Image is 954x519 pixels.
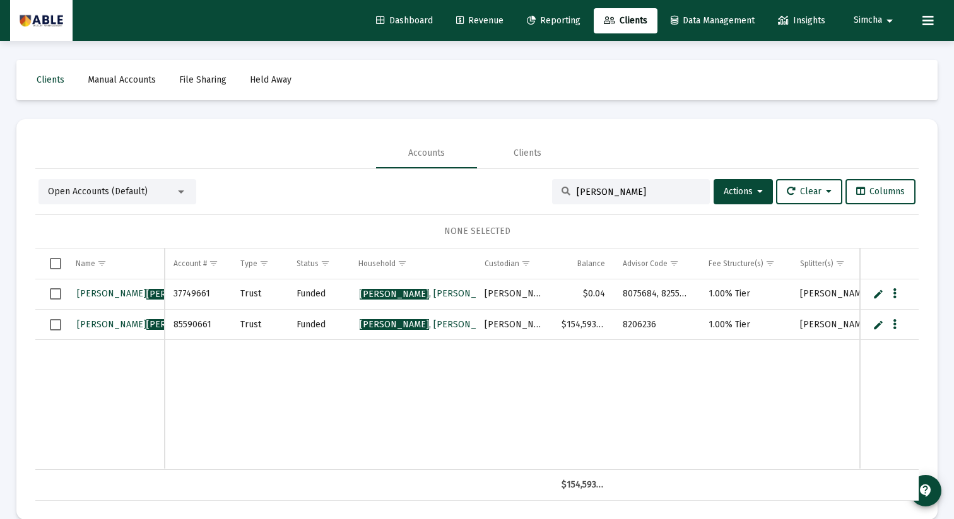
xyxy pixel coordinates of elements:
[77,319,233,330] span: [PERSON_NAME] ODS
[360,319,429,330] span: [PERSON_NAME]
[514,147,541,160] div: Clients
[50,288,61,300] div: Select row
[623,259,668,269] div: Advisor Code
[259,259,269,268] span: Show filter options for column 'Type'
[297,288,341,300] div: Funded
[240,67,302,93] a: Held Away
[169,67,237,93] a: File Sharing
[669,259,679,268] span: Show filter options for column 'Advisor Code'
[76,284,217,303] a: [PERSON_NAME][PERSON_NAME]
[67,248,165,279] td: Column Name
[376,15,433,26] span: Dashboard
[918,483,933,498] mat-icon: contact_support
[835,259,845,268] span: Show filter options for column 'Splitter(s)'
[714,179,773,204] button: Actions
[350,248,475,279] td: Column Household
[45,225,909,238] div: NONE SELECTED
[787,186,832,197] span: Clear
[521,259,531,268] span: Show filter options for column 'Custodian'
[97,259,107,268] span: Show filter options for column 'Name'
[209,259,218,268] span: Show filter options for column 'Account #'
[577,187,700,197] input: Search
[791,279,888,310] td: [PERSON_NAME]
[20,8,63,33] img: Dashboard
[845,179,916,204] button: Columns
[297,318,341,331] div: Funded
[671,15,755,26] span: Data Management
[614,248,700,279] td: Column Advisor Code
[358,259,396,269] div: Household
[614,279,700,310] td: 8075684, 8255849
[661,8,765,33] a: Data Management
[446,8,514,33] a: Revenue
[76,315,234,334] a: [PERSON_NAME][PERSON_NAME]ODS
[562,479,604,491] div: $154,593.31
[604,15,647,26] span: Clients
[476,279,553,310] td: [PERSON_NAME]
[165,310,232,340] td: 85590661
[50,258,61,269] div: Select all
[250,74,291,85] span: Held Away
[232,248,288,279] td: Column Type
[50,319,61,330] div: Select row
[873,288,884,300] a: Edit
[240,259,257,269] div: Type
[26,67,74,93] a: Clients
[485,259,519,269] div: Custodian
[614,310,700,340] td: 8206236
[146,289,216,300] span: [PERSON_NAME]
[358,284,504,303] a: [PERSON_NAME], [PERSON_NAME]
[232,310,288,340] td: Trust
[360,289,429,300] span: [PERSON_NAME]
[700,279,791,310] td: 1.00% Tier
[594,8,657,33] a: Clients
[165,248,232,279] td: Column Account #
[724,186,763,197] span: Actions
[146,319,216,330] span: [PERSON_NAME]
[360,288,503,299] span: , [PERSON_NAME]
[709,259,763,269] div: Fee Structure(s)
[882,8,897,33] mat-icon: arrow_drop_down
[856,186,905,197] span: Columns
[553,279,613,310] td: $0.04
[873,319,884,330] a: Edit
[288,248,350,279] td: Column Status
[553,248,613,279] td: Column Balance
[321,259,330,268] span: Show filter options for column 'Status'
[800,259,833,269] div: Splitter(s)
[35,248,919,501] div: Data grid
[839,8,912,33] button: Simcha
[366,8,443,33] a: Dashboard
[76,259,95,269] div: Name
[700,310,791,340] td: 1.00% Tier
[476,248,553,279] td: Column Custodian
[700,248,791,279] td: Column Fee Structure(s)
[408,147,445,160] div: Accounts
[179,74,227,85] span: File Sharing
[476,310,553,340] td: [PERSON_NAME]
[854,15,882,26] span: Simcha
[358,315,504,334] a: [PERSON_NAME], [PERSON_NAME]
[88,74,156,85] span: Manual Accounts
[77,288,216,299] span: [PERSON_NAME]
[297,259,319,269] div: Status
[78,67,166,93] a: Manual Accounts
[456,15,503,26] span: Revenue
[553,310,613,340] td: $154,593.27
[778,15,825,26] span: Insights
[768,8,835,33] a: Insights
[174,259,207,269] div: Account #
[397,259,407,268] span: Show filter options for column 'Household'
[360,319,503,330] span: , [PERSON_NAME]
[165,279,232,310] td: 37749661
[791,248,888,279] td: Column Splitter(s)
[517,8,591,33] a: Reporting
[232,279,288,310] td: Trust
[776,179,842,204] button: Clear
[37,74,64,85] span: Clients
[527,15,580,26] span: Reporting
[48,186,148,197] span: Open Accounts (Default)
[765,259,775,268] span: Show filter options for column 'Fee Structure(s)'
[791,310,888,340] td: [PERSON_NAME]
[577,259,605,269] div: Balance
